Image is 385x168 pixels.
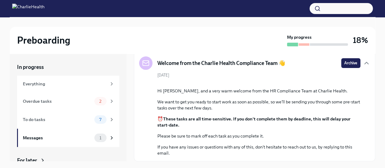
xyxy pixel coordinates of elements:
p: Please be sure to mark off each task as you complete it. [157,133,360,139]
div: Messages [23,134,92,141]
a: Messages1 [17,129,119,147]
a: Overdue tasks2 [17,92,119,110]
div: For later [17,157,37,164]
div: To do tasks [23,116,92,123]
span: 2 [96,99,105,104]
span: 7 [96,117,105,122]
a: In progress [17,63,119,71]
img: CharlieHealth [12,4,44,13]
div: Overdue tasks [23,98,92,105]
p: ⏰ [157,116,360,128]
span: [DATE] [157,72,169,78]
strong: These tasks are all time-sensitive. If you don't complete them by deadline, this will delay your ... [157,116,351,128]
span: Archive [344,60,357,66]
p: Hi [PERSON_NAME], and a very warm welcome from the HR Compliance Team at Charlie Health. [157,88,360,94]
h2: Preboarding [17,34,70,46]
button: Archive [341,58,360,68]
div: Everything [23,80,107,87]
h5: Welcome from the Charlie Health Compliance Team 👋 [157,59,285,67]
a: Everything [17,76,119,92]
a: For later [17,157,119,164]
strong: My progress [287,34,312,40]
p: We want to get you ready to start work as soon as possible, so we'll be sending you through some ... [157,99,360,111]
span: 1 [96,136,105,140]
a: To do tasks7 [17,110,119,129]
h3: 18% [353,35,368,46]
p: If you have any issues or questions with any of this, don't hesitate to reach out to us, by reply... [157,144,360,156]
